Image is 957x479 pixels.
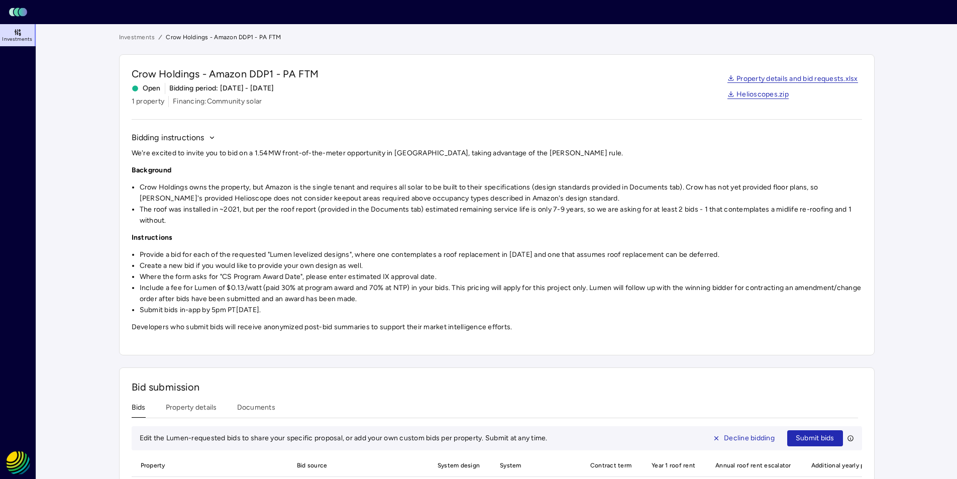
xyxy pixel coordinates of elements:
li: Submit bids in-app by 5pm PT[DATE]. [140,305,862,316]
span: Additional yearly payments [805,454,895,476]
span: Property [132,454,206,476]
a: Investments [119,32,155,42]
p: Developers who submit bids will receive anonymized post-bid summaries to support their market int... [132,322,862,333]
span: Investments [2,36,32,42]
li: Crow Holdings owns the property, but Amazon is the single tenant and requires all solar to be bui... [140,182,862,204]
p: We're excited to invite you to bid on a 1.54MW front-of-the-meter opportunity in [GEOGRAPHIC_DATA... [132,148,862,159]
span: Open [132,83,161,94]
span: Financing: Community solar [173,96,262,107]
span: Bid submission [132,381,200,393]
span: System [494,454,576,476]
li: Include a fee for Lumen of $0.13/watt (paid 30% at program award and 70% at NTP) in your bids. Th... [140,282,862,305]
button: Decline bidding [704,430,783,446]
span: Bidding instructions [132,132,204,144]
button: Documents [237,402,275,418]
strong: Background [132,166,172,174]
span: Bid source [291,454,423,476]
nav: breadcrumb [119,32,875,42]
a: Property details and bid requests.xlsx [727,75,858,83]
li: Provide a bid for each of the requested "Lumen levelized designs", where one contemplates a roof ... [140,249,862,260]
span: Crow Holdings - Amazon DDP1 - PA FTM [166,32,281,42]
a: Helioscopes.zip [727,91,789,99]
span: 1 property [132,96,165,107]
span: System design [432,454,486,476]
button: Bids [132,402,146,418]
li: The roof was installed in ~2021, but per the roof report (provided in the Documents tab) estimate... [140,204,862,226]
span: Contract term [584,454,637,476]
span: Year 1 roof rent [646,454,701,476]
span: Annual roof rent escalator [709,454,797,476]
li: Create a new bid if you would like to provide your own design as well. [140,260,862,271]
button: Property details [166,402,217,418]
span: Edit the Lumen-requested bids to share your specific proposal, or add your own custom bids per pr... [140,434,548,442]
button: Bidding instructions [132,132,216,144]
li: Where the form asks for "CS Program Award Date", please enter estimated IX approval date. [140,271,862,282]
span: Crow Holdings - Amazon DDP1 - PA FTM [132,67,318,81]
img: REC Solar [6,451,30,475]
button: Submit bids [787,430,843,446]
span: Bidding period: [DATE] - [DATE] [169,83,274,94]
strong: Instructions [132,233,173,242]
span: Submit bids [796,433,834,444]
span: Decline bidding [724,433,775,444]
